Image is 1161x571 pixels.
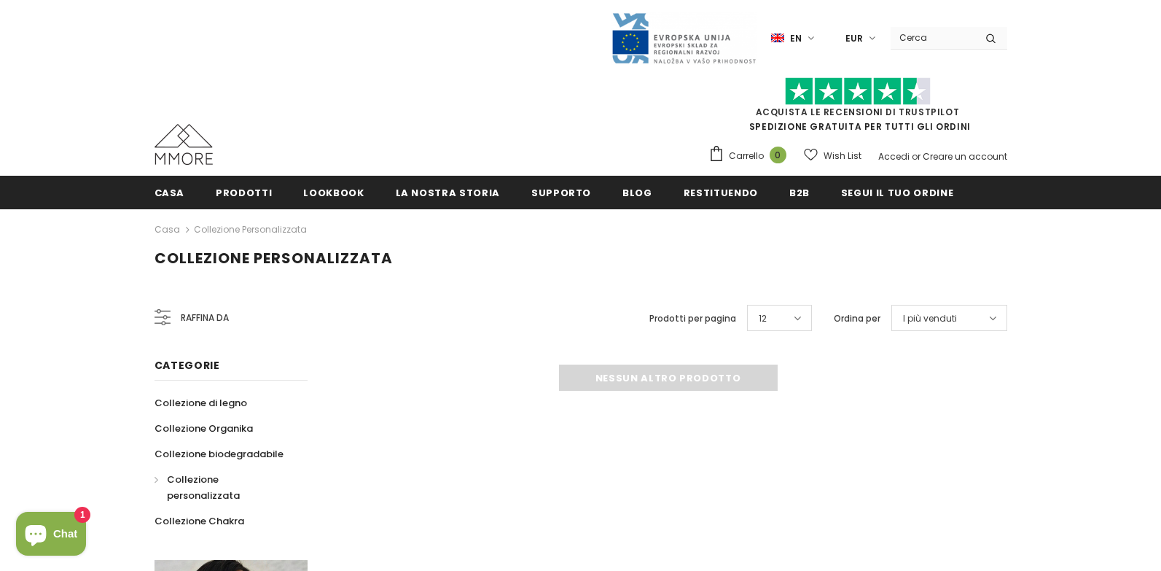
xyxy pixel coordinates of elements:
span: Casa [155,186,185,200]
a: Collezione personalizzata [194,223,307,236]
span: Collezione personalizzata [155,248,393,268]
span: Restituendo [684,186,758,200]
a: Acquista le recensioni di TrustPilot [756,106,960,118]
span: en [790,31,802,46]
span: Collezione biodegradabile [155,447,284,461]
inbox-online-store-chat: Shopify online store chat [12,512,90,559]
span: EUR [845,31,863,46]
img: i-lang-1.png [771,32,784,44]
a: Collezione Chakra [155,508,244,534]
span: Collezione Chakra [155,514,244,528]
span: Blog [622,186,652,200]
img: Casi MMORE [155,124,213,165]
span: supporto [531,186,591,200]
span: Categorie [155,358,220,373]
span: Raffina da [181,310,229,326]
span: Segui il tuo ordine [841,186,953,200]
a: Prodotti [216,176,272,209]
span: La nostra storia [396,186,500,200]
a: Collezione di legno [155,390,247,416]
span: or [912,150,920,163]
a: Restituendo [684,176,758,209]
a: Casa [155,176,185,209]
span: 12 [759,311,767,326]
span: Carrello [729,149,764,163]
span: I più venduti [903,311,957,326]
a: Creare un account [923,150,1007,163]
img: Fidati di Pilot Stars [785,77,931,106]
a: supporto [531,176,591,209]
img: Javni Razpis [611,12,757,65]
span: Wish List [824,149,861,163]
a: Collezione Organika [155,416,253,441]
a: Lookbook [303,176,364,209]
span: B2B [789,186,810,200]
span: Prodotti [216,186,272,200]
a: Collezione biodegradabile [155,441,284,467]
label: Prodotti per pagina [649,311,736,326]
a: Collezione personalizzata [155,467,292,508]
a: Accedi [878,150,910,163]
a: Javni Razpis [611,31,757,44]
a: Wish List [804,143,861,168]
a: Segui il tuo ordine [841,176,953,209]
a: Blog [622,176,652,209]
a: Carrello 0 [708,145,794,167]
a: La nostra storia [396,176,500,209]
span: Collezione di legno [155,396,247,410]
a: B2B [789,176,810,209]
span: Lookbook [303,186,364,200]
span: Collezione Organika [155,422,253,435]
label: Ordina per [834,311,880,326]
a: Casa [155,221,180,238]
span: Collezione personalizzata [167,473,240,502]
span: 0 [770,147,786,163]
span: SPEDIZIONE GRATUITA PER TUTTI GLI ORDINI [708,84,1007,133]
input: Search Site [891,27,974,48]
